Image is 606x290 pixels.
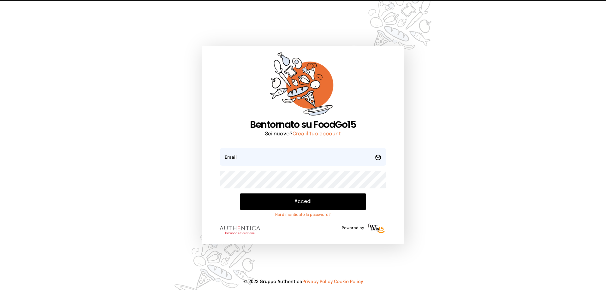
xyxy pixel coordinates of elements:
p: Sei nuovo? [220,130,386,138]
button: Accedi [240,193,366,210]
img: logo.8f33a47.png [220,226,260,234]
span: Powered by [342,226,364,231]
a: Hai dimenticato la password? [240,212,366,217]
a: Crea il tuo account [293,131,341,137]
h1: Bentornato su FoodGo15 [220,119,386,130]
a: Privacy Policy [302,280,333,284]
img: sticker-orange.65babaf.png [270,52,336,119]
a: Cookie Policy [334,280,363,284]
p: © 2023 Gruppo Authentica [10,279,596,285]
img: logo-freeday.3e08031.png [366,222,386,235]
